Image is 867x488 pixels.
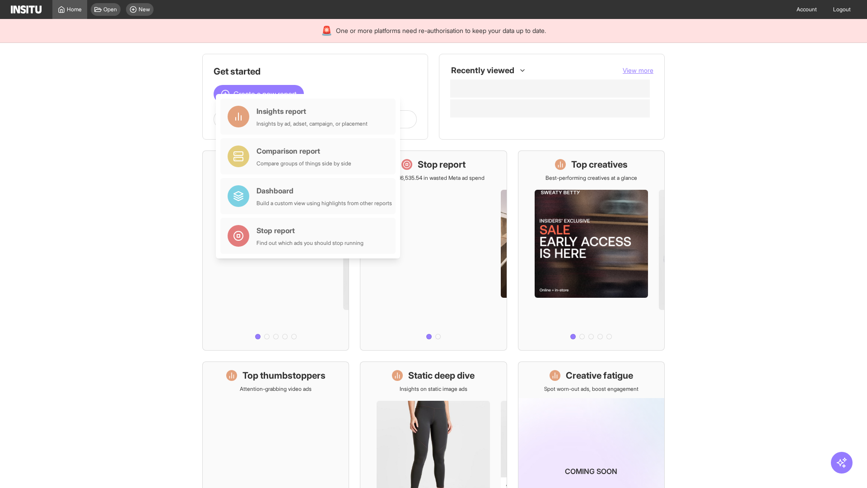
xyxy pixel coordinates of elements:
[240,385,312,393] p: Attention-grabbing video ads
[256,120,368,127] div: Insights by ad, adset, campaign, or placement
[214,85,304,103] button: Create a new report
[11,5,42,14] img: Logo
[360,150,507,351] a: Stop reportSave £16,535.54 in wasted Meta ad spend
[623,66,653,75] button: View more
[418,158,466,171] h1: Stop report
[382,174,485,182] p: Save £16,535.54 in wasted Meta ad spend
[233,89,297,99] span: Create a new report
[336,26,546,35] span: One or more platforms need re-authorisation to keep your data up to date.
[321,24,332,37] div: 🚨
[256,225,364,236] div: Stop report
[139,6,150,13] span: New
[103,6,117,13] span: Open
[202,150,349,351] a: What's live nowSee all active ads instantly
[571,158,628,171] h1: Top creatives
[256,160,351,167] div: Compare groups of things side by side
[518,150,665,351] a: Top creativesBest-performing creatives at a glance
[545,174,637,182] p: Best-performing creatives at a glance
[242,369,326,382] h1: Top thumbstoppers
[67,6,82,13] span: Home
[408,369,475,382] h1: Static deep dive
[400,385,467,393] p: Insights on static image ads
[256,200,392,207] div: Build a custom view using highlights from other reports
[256,239,364,247] div: Find out which ads you should stop running
[256,106,368,117] div: Insights report
[256,145,351,156] div: Comparison report
[256,185,392,196] div: Dashboard
[214,65,417,78] h1: Get started
[623,66,653,74] span: View more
